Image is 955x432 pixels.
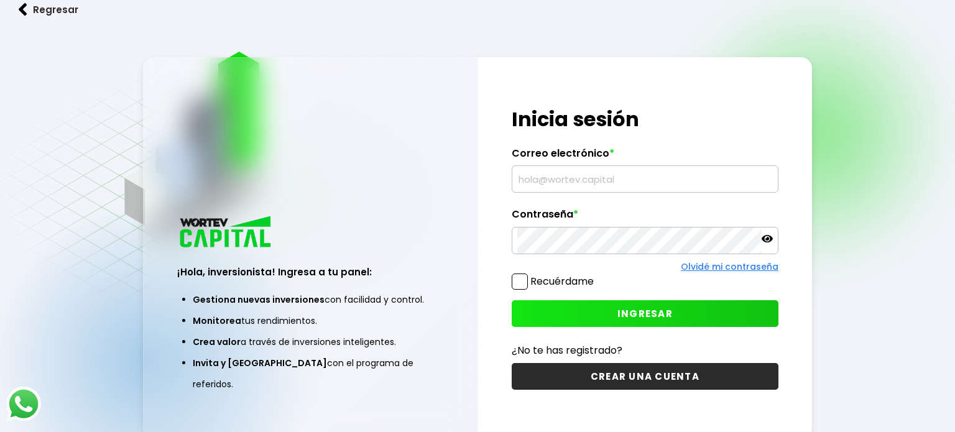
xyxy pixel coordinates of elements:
button: INGRESAR [512,300,778,327]
p: ¿No te has registrado? [512,342,778,358]
span: Crea valor [193,336,241,348]
span: Monitorea [193,315,241,327]
img: logo_wortev_capital [177,214,275,251]
img: logos_whatsapp-icon.242b2217.svg [6,387,41,421]
input: hola@wortev.capital [517,166,773,192]
span: INGRESAR [617,307,673,320]
li: con facilidad y control. [193,289,428,310]
li: con el programa de referidos. [193,352,428,395]
li: a través de inversiones inteligentes. [193,331,428,352]
img: flecha izquierda [19,3,27,16]
a: Olvidé mi contraseña [681,260,778,273]
li: tus rendimientos. [193,310,428,331]
h1: Inicia sesión [512,104,778,134]
h3: ¡Hola, inversionista! Ingresa a tu panel: [177,265,444,279]
label: Recuérdame [530,274,594,288]
label: Contraseña [512,208,778,227]
a: ¿No te has registrado?CREAR UNA CUENTA [512,342,778,390]
label: Correo electrónico [512,147,778,166]
span: Gestiona nuevas inversiones [193,293,325,306]
button: CREAR UNA CUENTA [512,363,778,390]
span: Invita y [GEOGRAPHIC_DATA] [193,357,327,369]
